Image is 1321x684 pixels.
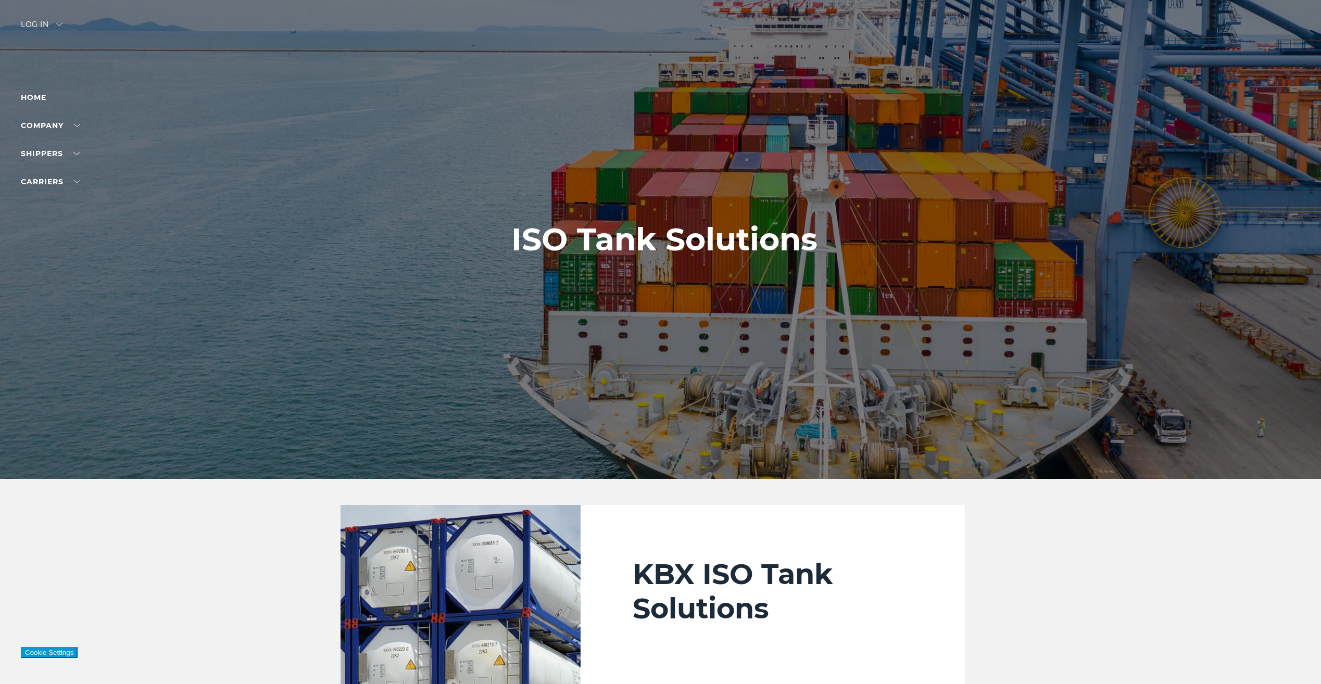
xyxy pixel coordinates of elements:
a: Home [21,93,46,102]
h1: ISO Tank Solutions [511,222,817,257]
button: Cookie Settings [21,647,78,658]
h2: KBX ISO Tank Solutions [633,557,913,626]
a: Company [21,121,80,130]
a: SHIPPERS [21,149,80,158]
img: kbx logo [622,21,700,67]
img: arrow [56,23,62,26]
a: Carriers [21,177,80,186]
div: Log in [21,21,62,36]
